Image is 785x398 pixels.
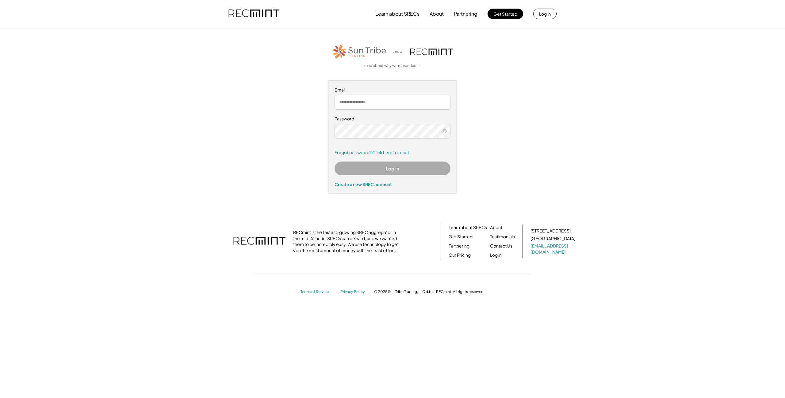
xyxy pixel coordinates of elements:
[335,181,450,187] div: Create a new SREC account
[228,3,279,24] img: recmint-logotype%403x.png
[449,243,469,249] a: Partnering
[490,234,515,240] a: Testimonials
[530,236,575,242] div: [GEOGRAPHIC_DATA]
[449,234,473,240] a: Get Started
[454,8,477,20] button: Partnering
[390,49,407,54] div: is now
[490,252,502,258] a: Log in
[233,231,285,252] img: recmint-logotype%403x.png
[488,9,523,19] button: Get Started
[374,289,484,294] div: © 2025 Sun Tribe Trading, LLC d.b.a. RECmint. All rights reserved.
[449,252,471,258] a: Our Pricing
[530,228,571,234] div: [STREET_ADDRESS]
[430,8,444,20] button: About
[449,224,487,231] a: Learn about SRECs
[335,87,450,93] div: Email
[490,243,512,249] a: Contact Us
[335,150,450,156] a: Forgot password? Click here to reset.
[410,49,453,55] img: recmint-logotype%403x.png
[293,229,402,253] div: RECmint is the fastest-growing SREC aggregator in the mid-Atlantic. SRECs can be hard, and we wan...
[340,289,368,295] a: Privacy Policy
[335,116,450,122] div: Password
[332,43,387,60] img: STT_Horizontal_Logo%2B-%2BColor.png
[364,63,421,68] a: read about why we rebranded →
[533,9,557,19] button: Log in
[530,243,576,255] a: [EMAIL_ADDRESS][DOMAIN_NAME]
[375,8,419,20] button: Learn about SRECs
[335,162,450,175] button: Log In
[301,289,334,295] a: Terms of Service
[490,224,502,231] a: About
